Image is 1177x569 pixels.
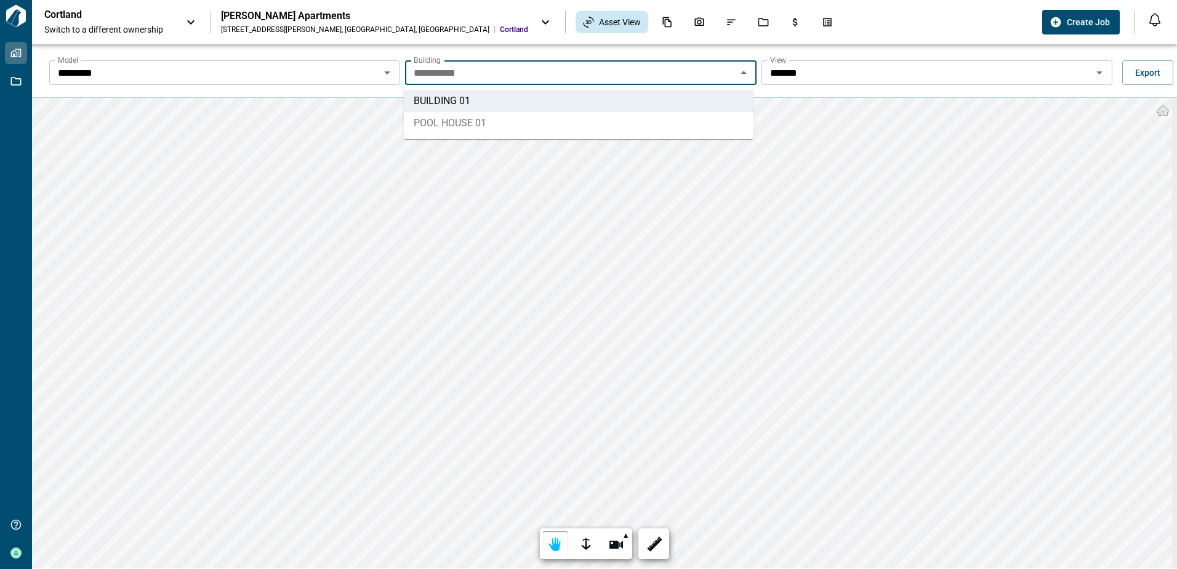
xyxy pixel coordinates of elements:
[654,12,680,33] div: Documents
[404,112,753,134] li: POOL HOUSE 01
[404,90,753,112] li: BUILDING 01
[814,12,840,33] div: Takeoff Center
[1122,60,1173,85] button: Export
[44,9,155,21] p: Cortland
[414,55,441,65] label: Building
[770,55,786,65] label: View
[1145,10,1165,30] button: Open notification feed
[750,12,776,33] div: Jobs
[1135,67,1160,79] span: Export
[221,25,489,34] div: [STREET_ADDRESS][PERSON_NAME] , [GEOGRAPHIC_DATA] , [GEOGRAPHIC_DATA]
[576,11,648,33] div: Asset View
[599,16,641,28] span: Asset View
[718,12,744,33] div: Issues & Info
[1067,16,1110,28] span: Create Job
[1042,10,1120,34] button: Create Job
[500,25,528,34] span: Cortland
[44,23,174,36] span: Switch to a different ownership
[782,12,808,33] div: Budgets
[58,55,78,65] label: Model
[221,10,528,22] div: [PERSON_NAME] Apartments
[1091,64,1108,81] button: Open
[686,12,712,33] div: Photos
[379,64,396,81] button: Open
[735,64,752,81] button: Close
